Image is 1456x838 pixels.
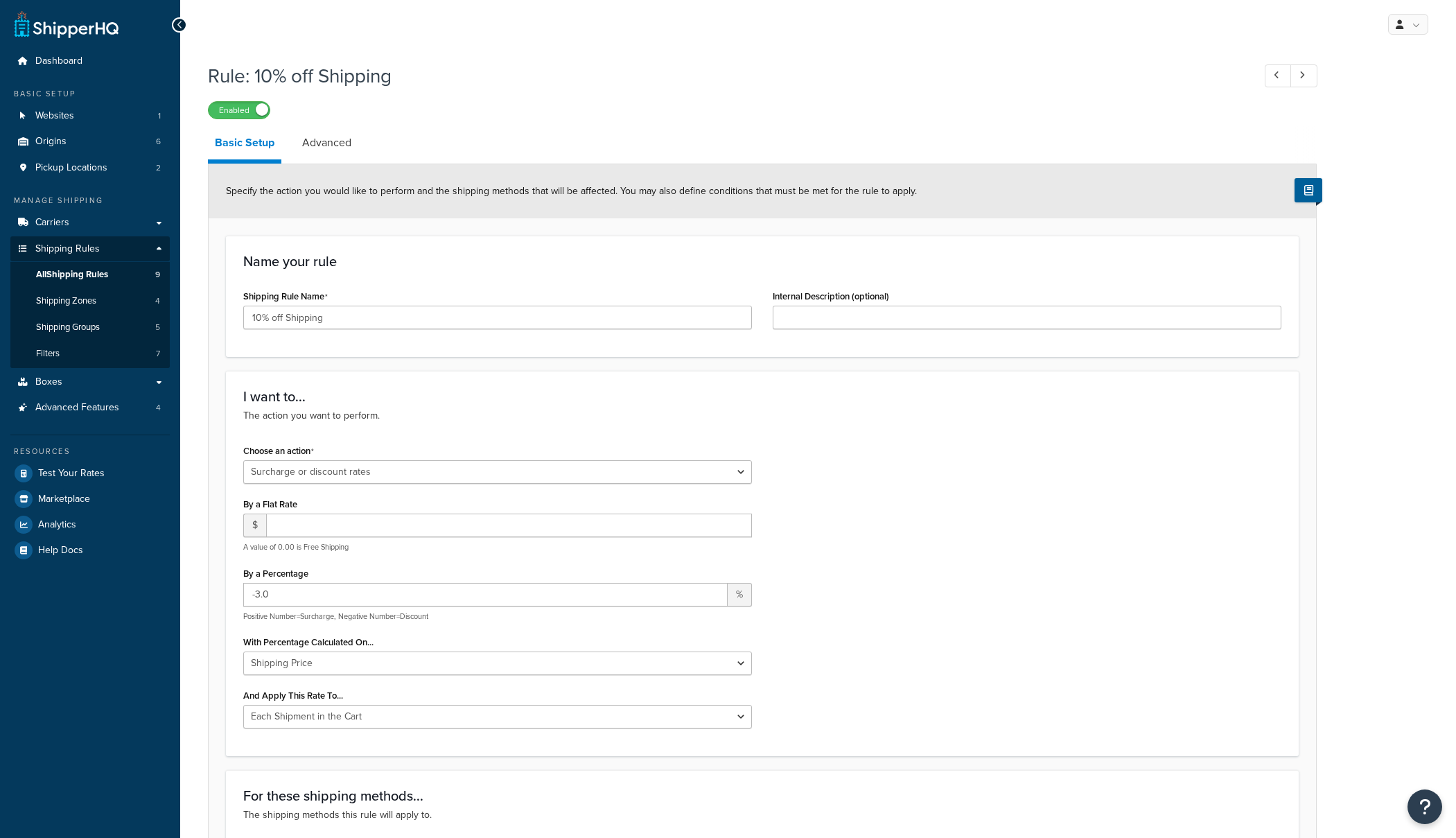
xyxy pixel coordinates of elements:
button: Open Resource Center [1407,789,1442,824]
li: Websites [10,103,170,129]
p: A value of 0.00 is Free Shipping [243,542,752,552]
span: 4 [156,402,161,414]
a: Shipping Groups5 [10,315,170,340]
span: Pickup Locations [35,162,107,174]
span: Analytics [38,519,76,531]
span: % [728,583,752,606]
span: Websites [35,110,74,122]
label: Enabled [209,102,270,119]
a: Analytics [10,512,170,537]
a: Boxes [10,369,170,395]
label: Shipping Rule Name [243,291,328,302]
label: By a Flat Rate [243,499,297,509]
a: Dashboard [10,49,170,74]
li: Shipping Groups [10,315,170,340]
label: And Apply This Rate To... [243,690,343,701]
span: Carriers [35,217,69,229]
span: Origins [35,136,67,148]
a: Websites1 [10,103,170,129]
a: Marketplace [10,487,170,512]
span: 4 [155,295,160,307]
h3: Name your rule [243,254,1281,269]
li: Shipping Rules [10,236,170,368]
span: All Shipping Rules [36,269,108,281]
a: Basic Setup [208,126,281,164]
span: Advanced Features [35,402,119,414]
a: Previous Record [1265,64,1292,87]
a: Test Your Rates [10,461,170,486]
span: Specify the action you would like to perform and the shipping methods that will be affected. You ... [226,184,917,198]
h3: For these shipping methods... [243,788,1281,803]
label: Internal Description (optional) [773,291,889,302]
span: 2 [156,162,161,174]
a: Filters7 [10,341,170,367]
span: 6 [156,136,161,148]
p: The shipping methods this rule will apply to. [243,808,1281,823]
p: Positive Number=Surcharge, Negative Number=Discount [243,611,752,622]
span: Shipping Rules [35,243,100,255]
button: Show Help Docs [1295,178,1322,202]
div: Resources [10,446,170,457]
p: The action you want to perform. [243,408,1281,424]
label: By a Percentage [243,568,308,579]
a: Shipping Zones4 [10,288,170,314]
a: Carriers [10,210,170,236]
a: Pickup Locations2 [10,155,170,181]
li: Origins [10,129,170,155]
span: $ [243,514,266,537]
h3: I want to... [243,389,1281,404]
a: Help Docs [10,538,170,563]
div: Manage Shipping [10,195,170,207]
a: Advanced [295,126,358,159]
a: AllShipping Rules9 [10,262,170,288]
div: Basic Setup [10,88,170,100]
span: Test Your Rates [38,468,105,480]
li: Shipping Zones [10,288,170,314]
label: Choose an action [243,446,314,457]
span: Marketplace [38,494,90,505]
span: 1 [158,110,161,122]
label: With Percentage Calculated On... [243,637,374,647]
span: 7 [156,348,160,360]
span: 5 [155,322,160,333]
a: Advanced Features4 [10,395,170,421]
span: Dashboard [35,55,82,67]
a: Origins6 [10,129,170,155]
a: Next Record [1290,64,1317,87]
h1: Rule: 10% off Shipping [208,62,1239,89]
span: 9 [155,269,160,281]
span: Shipping Groups [36,322,100,333]
li: Filters [10,341,170,367]
span: Shipping Zones [36,295,96,307]
span: Filters [36,348,60,360]
li: Advanced Features [10,395,170,421]
li: Pickup Locations [10,155,170,181]
a: Shipping Rules [10,236,170,262]
span: Boxes [35,376,62,388]
span: Help Docs [38,545,83,557]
